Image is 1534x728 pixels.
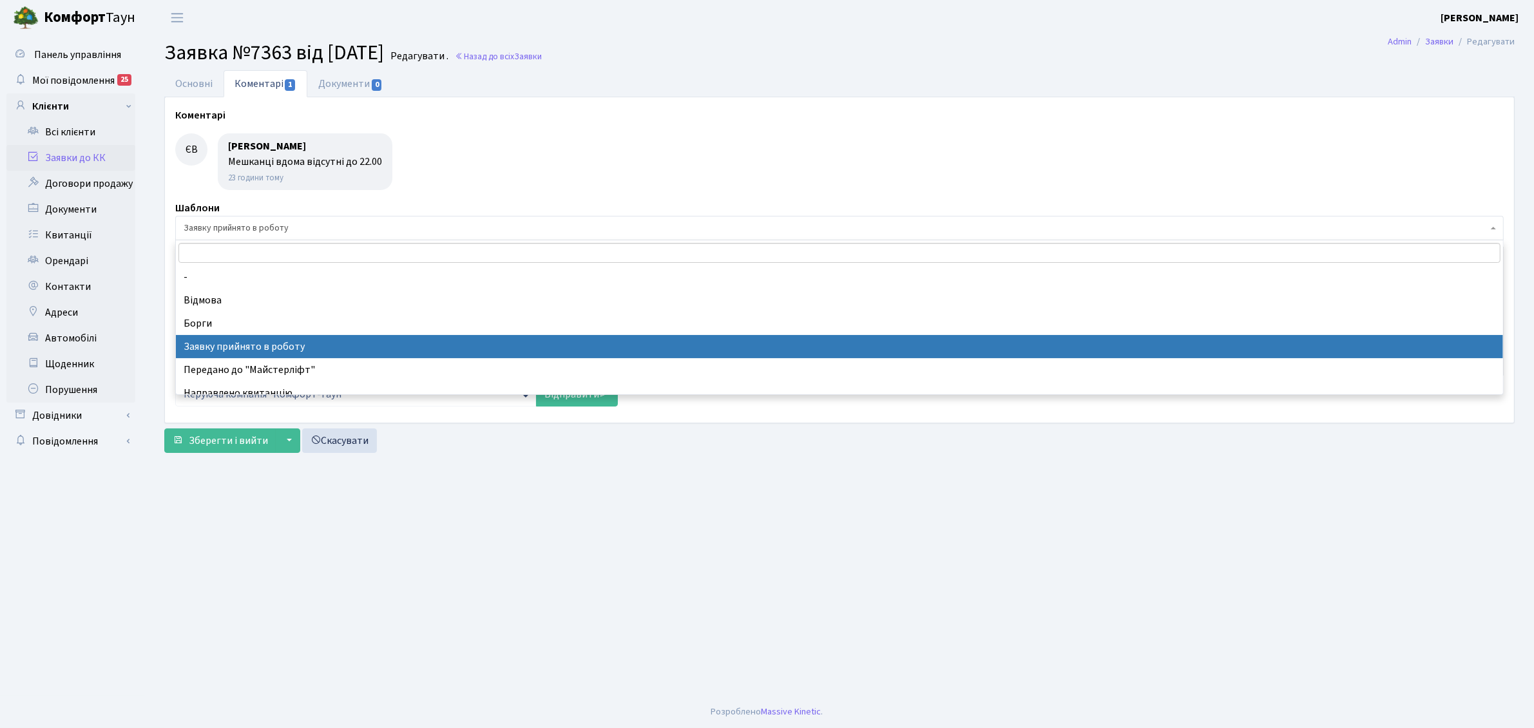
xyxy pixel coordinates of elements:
[175,200,220,216] label: Шаблони
[228,154,382,169] div: Мешканці вдома відсутні до 22.00
[32,73,115,88] span: Мої повідомлення
[1388,35,1412,48] a: Admin
[175,108,225,123] label: Коментарі
[10,10,1317,24] body: Rich Text Area. Press ALT-0 for help.
[6,68,135,93] a: Мої повідомлення25
[34,48,121,62] span: Панель управління
[6,93,135,119] a: Клієнти
[307,70,394,97] a: Документи
[1453,35,1515,49] li: Редагувати
[117,74,131,86] div: 25
[189,434,268,448] span: Зберегти і вийти
[388,50,448,62] small: Редагувати .
[6,274,135,300] a: Контакти
[6,377,135,403] a: Порушення
[6,351,135,377] a: Щоденник
[455,50,542,62] a: Назад до всіхЗаявки
[762,705,821,718] a: Massive Kinetic
[164,70,224,97] a: Основні
[184,222,1488,235] span: Заявку прийнято в роботу
[302,428,377,453] a: Скасувати
[10,10,1317,24] p: Добрий день, заявку прийнято в роботу
[176,312,1503,335] li: Борги
[44,7,135,29] span: Таун
[224,70,307,97] a: Коментарі
[6,145,135,171] a: Заявки до КК
[44,7,106,28] b: Комфорт
[6,171,135,196] a: Договори продажу
[175,133,207,166] div: ЄВ
[6,403,135,428] a: Довідники
[1425,35,1453,48] a: Заявки
[176,358,1503,381] li: Передано до "Майстерліфт"
[176,381,1503,405] li: Направлено квитанцію
[6,248,135,274] a: Орендарі
[6,42,135,68] a: Панель управління
[176,265,1503,289] li: -
[285,79,295,91] span: 1
[6,119,135,145] a: Всі клієнти
[6,325,135,351] a: Автомобілі
[372,79,382,91] span: 0
[175,216,1504,240] span: Заявку прийнято в роботу
[161,7,193,28] button: Переключити навігацію
[228,139,382,154] div: [PERSON_NAME]
[1368,28,1534,55] nav: breadcrumb
[514,50,542,62] span: Заявки
[6,428,135,454] a: Повідомлення
[6,222,135,248] a: Квитанції
[711,705,823,719] div: Розроблено .
[1441,11,1519,25] b: [PERSON_NAME]
[6,196,135,222] a: Документи
[176,289,1503,312] li: Відмова
[13,5,39,31] img: logo.png
[228,172,283,184] small: 23 години тому
[164,428,276,453] button: Зберегти і вийти
[1441,10,1519,26] a: [PERSON_NAME]
[164,38,384,68] span: Заявка №7363 від [DATE]
[176,335,1503,358] li: Заявку прийнято в роботу
[6,300,135,325] a: Адреси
